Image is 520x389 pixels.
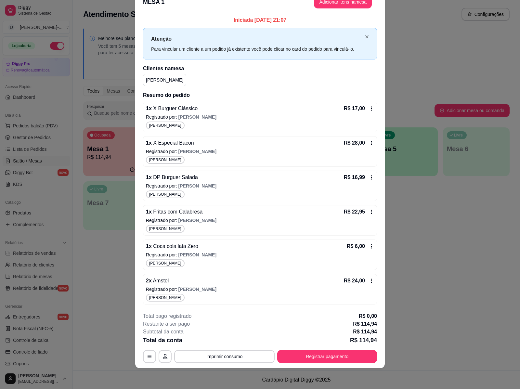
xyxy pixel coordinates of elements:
[148,123,183,128] span: [PERSON_NAME]
[152,140,194,146] span: X Especial Bacon
[178,114,216,120] span: [PERSON_NAME]
[174,350,275,363] button: Imprimir consumo
[178,287,216,292] span: [PERSON_NAME]
[146,174,198,181] p: 1 x
[350,336,377,345] p: R$ 114,94
[148,295,183,300] span: [PERSON_NAME]
[152,175,198,180] span: DP Burguer Salada
[143,91,377,99] h2: Resumo do pedido
[344,277,365,285] p: R$ 24,00
[148,192,183,197] span: [PERSON_NAME]
[143,336,182,345] p: Total da conta
[146,208,202,216] p: 1 x
[148,261,183,266] span: [PERSON_NAME]
[146,105,198,112] p: 1 x
[148,226,183,231] span: [PERSON_NAME]
[148,157,183,162] span: [PERSON_NAME]
[152,278,169,283] span: Amstel
[146,217,374,224] p: Registrado por:
[365,35,369,39] button: close
[151,45,362,53] div: Para vincular um cliente a um pedido já existente você pode clicar no card do pedido para vinculá...
[347,242,365,250] p: R$ 6,00
[344,105,365,112] p: R$ 17,00
[152,243,198,249] span: Coca cola lata Zero
[146,77,183,83] p: [PERSON_NAME]
[178,252,216,257] span: [PERSON_NAME]
[146,139,194,147] p: 1 x
[152,106,198,111] span: X Burguer Clássico
[151,35,362,43] p: Atenção
[344,139,365,147] p: R$ 28,00
[344,174,365,181] p: R$ 16,99
[143,16,377,24] p: Iniciada [DATE] 21:07
[146,114,374,120] p: Registrado por:
[344,208,365,216] p: R$ 22,95
[152,209,203,214] span: Fritas com Calabresa
[359,312,377,320] p: R$ 0,00
[178,183,216,188] span: [PERSON_NAME]
[353,328,377,336] p: R$ 114,94
[143,320,190,328] p: Restante à ser pago
[146,286,374,292] p: Registrado por:
[277,350,377,363] button: Registrar pagamento
[143,312,191,320] p: Total pago registrado
[146,183,374,189] p: Registrado por:
[146,242,198,250] p: 1 x
[146,277,169,285] p: 2 x
[143,65,377,72] h2: Clientes na mesa
[353,320,377,328] p: R$ 114,94
[146,148,374,155] p: Registrado por:
[143,328,184,336] p: Subtotal da conta
[178,218,216,223] span: [PERSON_NAME]
[146,252,374,258] p: Registrado por:
[178,149,216,154] span: [PERSON_NAME]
